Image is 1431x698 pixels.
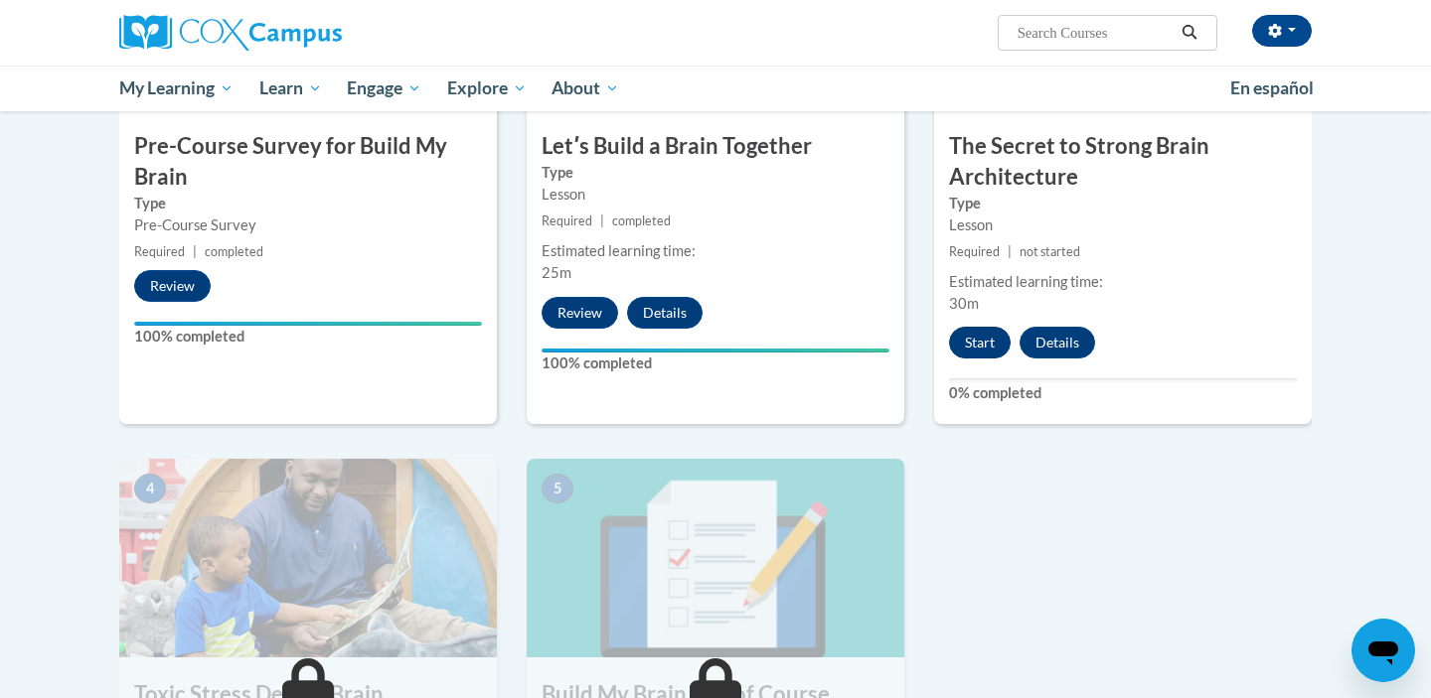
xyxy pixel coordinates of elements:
span: completed [612,213,671,228]
div: Your progress [134,322,482,326]
h3: Pre-Course Survey for Build My Brain [119,131,497,193]
button: Review [542,297,618,329]
span: Required [949,244,1000,259]
span: | [193,244,197,259]
div: Estimated learning time: [542,240,889,262]
div: Your progress [542,349,889,352]
img: Course Image [119,459,497,657]
button: Start [949,327,1011,358]
label: Type [542,162,889,184]
h3: Letʹs Build a Brain Together [527,131,904,162]
span: Learn [259,76,322,100]
button: Details [627,297,703,329]
span: | [1008,244,1012,259]
a: Engage [334,66,434,111]
span: not started [1020,244,1080,259]
span: completed [205,244,263,259]
span: Engage [347,76,421,100]
span: En español [1230,77,1314,98]
a: En español [1217,68,1327,109]
label: 0% completed [949,382,1297,404]
h3: The Secret to Strong Brain Architecture [934,131,1312,193]
input: Search Courses [1016,21,1175,45]
span: My Learning [119,76,234,100]
img: Cox Campus [119,15,342,51]
button: Review [134,270,211,302]
span: 30m [949,295,979,312]
a: My Learning [106,66,246,111]
span: Required [134,244,185,259]
button: Details [1020,327,1095,358]
button: Account Settings [1252,15,1312,47]
button: Search [1175,21,1204,45]
label: 100% completed [134,326,482,348]
label: Type [134,193,482,214]
div: Lesson [949,214,1297,236]
span: 5 [542,474,573,503]
a: Explore [434,66,540,111]
a: About [540,66,633,111]
span: 4 [134,474,166,503]
span: About [552,76,619,100]
div: Main menu [89,66,1342,111]
iframe: Button to launch messaging window [1351,619,1415,682]
div: Pre-Course Survey [134,214,482,236]
img: Course Image [527,459,904,657]
label: 100% completed [542,352,889,374]
span: 25m [542,264,571,281]
span: | [600,213,604,228]
a: Cox Campus [119,15,497,51]
span: Required [542,213,592,228]
label: Type [949,193,1297,214]
div: Estimated learning time: [949,271,1297,293]
div: Lesson [542,184,889,206]
span: Explore [447,76,527,100]
a: Learn [246,66,335,111]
